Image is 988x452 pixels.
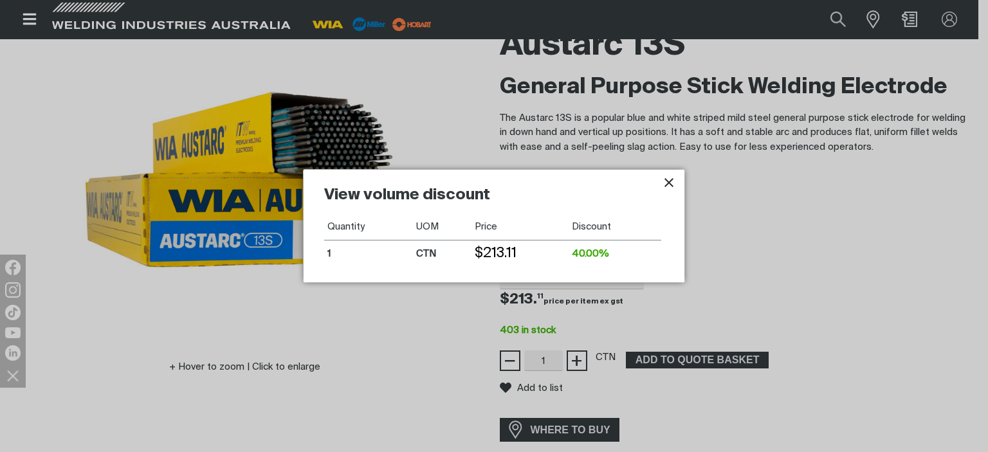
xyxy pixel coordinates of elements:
[413,213,471,240] th: UOM
[471,213,569,240] th: Price
[324,213,413,240] th: Quantity
[324,185,661,213] h2: View volume discount
[661,175,677,190] button: Close pop-up overlay
[569,213,661,240] th: Discount
[569,240,661,267] td: 40.00%
[324,240,413,267] td: 1
[471,240,569,267] td: $213.11
[413,240,471,267] td: CTN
